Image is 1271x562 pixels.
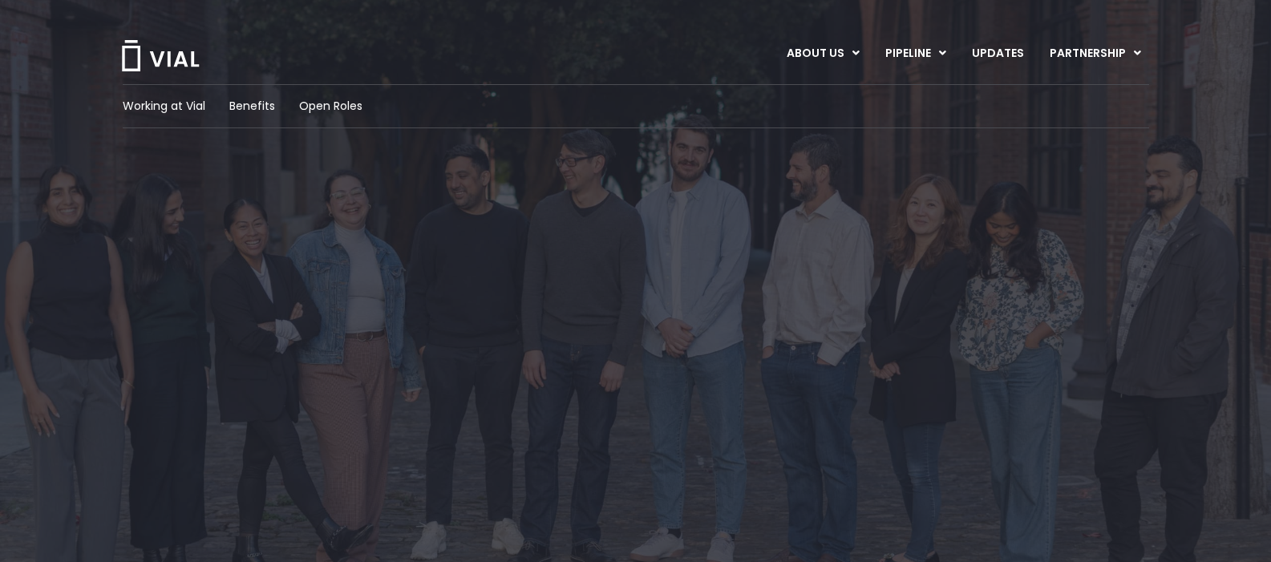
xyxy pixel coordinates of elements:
[959,40,1036,67] a: UPDATES
[299,98,362,115] a: Open Roles
[774,40,872,67] a: ABOUT USMenu Toggle
[1037,40,1154,67] a: PARTNERSHIPMenu Toggle
[229,98,275,115] a: Benefits
[872,40,958,67] a: PIPELINEMenu Toggle
[120,40,200,71] img: Vial Logo
[123,98,205,115] a: Working at Vial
